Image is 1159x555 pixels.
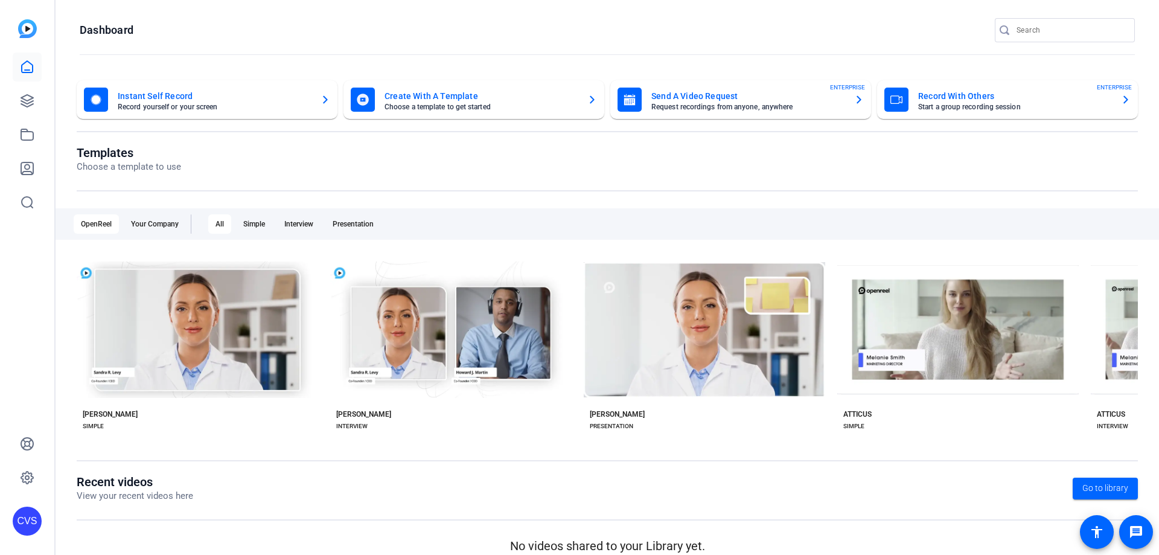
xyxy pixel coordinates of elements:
[590,422,633,431] div: PRESENTATION
[77,160,181,174] p: Choose a template to use
[385,89,578,103] mat-card-title: Create With A Template
[77,146,181,160] h1: Templates
[77,80,337,119] button: Instant Self RecordRecord yourself or your screen
[843,422,864,431] div: SIMPLE
[651,103,845,111] mat-card-subtitle: Request recordings from anyone, anywhere
[336,422,368,431] div: INTERVIEW
[343,80,604,119] button: Create With A TemplateChoose a template to get started
[590,409,645,419] div: [PERSON_NAME]
[1097,83,1132,92] span: ENTERPRISE
[918,103,1111,111] mat-card-subtitle: Start a group recording session
[208,214,231,234] div: All
[118,103,311,111] mat-card-subtitle: Record yourself or your screen
[1073,478,1138,499] a: Go to library
[277,214,321,234] div: Interview
[74,214,119,234] div: OpenReel
[77,475,193,489] h1: Recent videos
[80,23,133,37] h1: Dashboard
[877,80,1138,119] button: Record With OthersStart a group recording sessionENTERPRISE
[13,507,42,536] div: CVS
[830,83,865,92] span: ENTERPRISE
[83,409,138,419] div: [PERSON_NAME]
[325,214,381,234] div: Presentation
[843,409,872,419] div: ATTICUS
[385,103,578,111] mat-card-subtitle: Choose a template to get started
[18,19,37,38] img: blue-gradient.svg
[1090,525,1104,539] mat-icon: accessibility
[918,89,1111,103] mat-card-title: Record With Others
[83,422,104,431] div: SIMPLE
[1082,482,1128,495] span: Go to library
[77,489,193,503] p: View your recent videos here
[124,214,186,234] div: Your Company
[610,80,871,119] button: Send A Video RequestRequest recordings from anyone, anywhereENTERPRISE
[236,214,272,234] div: Simple
[1097,422,1128,431] div: INTERVIEW
[1129,525,1143,539] mat-icon: message
[1097,409,1125,419] div: ATTICUS
[1017,23,1125,37] input: Search
[651,89,845,103] mat-card-title: Send A Video Request
[336,409,391,419] div: [PERSON_NAME]
[118,89,311,103] mat-card-title: Instant Self Record
[77,537,1138,555] p: No videos shared to your Library yet.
